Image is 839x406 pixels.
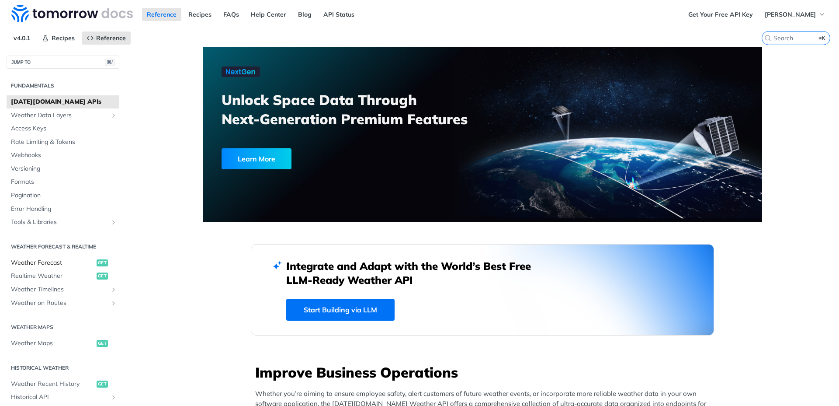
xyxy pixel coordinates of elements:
a: Start Building via LLM [286,299,395,321]
button: Show subpages for Tools & Libraries [110,219,117,226]
span: Weather Recent History [11,380,94,388]
span: Pagination [11,191,117,200]
span: ⌘/ [105,59,114,66]
span: Recipes [52,34,75,42]
a: [DATE][DOMAIN_NAME] APIs [7,95,119,108]
a: Get Your Free API Key [683,8,758,21]
img: NextGen [222,66,260,77]
span: get [97,273,108,280]
a: Weather Data LayersShow subpages for Weather Data Layers [7,109,119,122]
h2: Weather Maps [7,323,119,331]
button: Show subpages for Weather Data Layers [110,112,117,119]
a: Access Keys [7,122,119,135]
a: Weather Mapsget [7,337,119,350]
a: Recipes [184,8,216,21]
a: Versioning [7,162,119,175]
span: Tools & Libraries [11,218,108,227]
span: get [97,259,108,266]
span: Access Keys [11,124,117,133]
div: Learn More [222,148,291,169]
img: Tomorrow.io Weather API Docs [11,5,133,22]
span: Weather Data Layers [11,111,108,120]
span: Webhooks [11,151,117,160]
h3: Unlock Space Data Through Next-Generation Premium Features [222,90,492,129]
a: API Status [319,8,359,21]
a: Weather Forecastget [7,256,119,269]
a: Weather Recent Historyget [7,378,119,391]
a: Weather on RoutesShow subpages for Weather on Routes [7,297,119,310]
span: Realtime Weather [11,272,94,280]
a: Blog [293,8,316,21]
button: Show subpages for Weather on Routes [110,300,117,307]
a: Reference [142,8,181,21]
h2: Integrate and Adapt with the World’s Best Free LLM-Ready Weather API [286,259,544,287]
a: Reference [82,31,131,45]
h2: Historical Weather [7,364,119,372]
a: Tools & LibrariesShow subpages for Tools & Libraries [7,216,119,229]
a: Pagination [7,189,119,202]
a: Webhooks [7,149,119,162]
span: Error Handling [11,205,117,213]
span: Versioning [11,164,117,173]
span: get [97,340,108,347]
a: FAQs [218,8,244,21]
h2: Fundamentals [7,82,119,90]
a: Rate Limiting & Tokens [7,136,119,149]
h2: Weather Forecast & realtime [7,243,119,251]
a: Learn More [222,148,438,169]
span: Weather Timelines [11,285,108,294]
span: Reference [96,34,126,42]
button: Show subpages for Weather Timelines [110,286,117,293]
a: Weather TimelinesShow subpages for Weather Timelines [7,283,119,296]
span: v4.0.1 [9,31,35,45]
span: Weather Maps [11,339,94,348]
span: [PERSON_NAME] [765,10,816,18]
a: Realtime Weatherget [7,269,119,283]
span: get [97,381,108,388]
kbd: ⌘K [817,34,828,42]
span: Historical API [11,393,108,402]
a: Recipes [37,31,80,45]
svg: Search [764,35,771,42]
span: Weather on Routes [11,299,108,308]
a: Historical APIShow subpages for Historical API [7,391,119,404]
span: [DATE][DOMAIN_NAME] APIs [11,98,117,106]
a: Help Center [246,8,291,21]
span: Weather Forecast [11,259,94,267]
button: [PERSON_NAME] [760,8,830,21]
span: Rate Limiting & Tokens [11,138,117,147]
a: Formats [7,175,119,189]
h3: Improve Business Operations [255,363,714,382]
button: Show subpages for Historical API [110,394,117,401]
a: Error Handling [7,203,119,216]
span: Formats [11,178,117,186]
button: JUMP TO⌘/ [7,56,119,69]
